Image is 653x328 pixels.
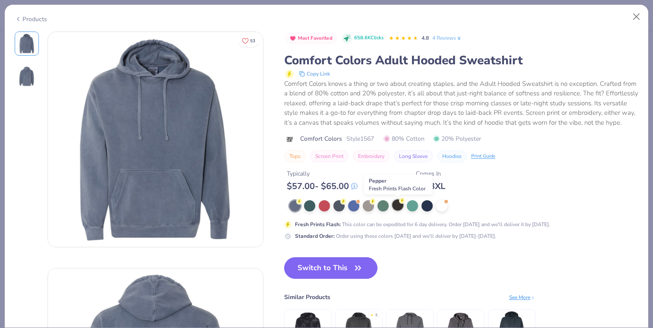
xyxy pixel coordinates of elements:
[628,9,645,25] button: Close
[295,233,335,240] strong: Standard Order :
[250,39,255,43] span: 53
[287,169,358,178] div: Typically
[16,33,37,54] img: Front
[433,134,481,143] span: 20% Polyester
[432,34,462,42] a: 4 Reviews
[238,35,259,47] button: Like
[471,153,495,160] div: Print Guide
[285,33,337,44] button: Badge Button
[394,150,433,162] button: Long Sleeve
[296,69,333,79] button: copy to clipboard
[369,185,425,192] span: Fresh Prints Flash Color
[287,181,358,192] div: $ 57.00 - $ 65.00
[295,221,341,228] strong: Fresh Prints Flash :
[284,150,306,162] button: Tops
[284,79,639,128] div: Comfort Colors knows a thing or two about creating staples, and the Adult Hooded Sweatshirt is no...
[15,15,47,24] div: Products
[48,32,263,247] img: Front
[364,175,433,195] div: Pepper
[422,35,429,41] span: 4.8
[295,232,496,240] div: Order using these colors [DATE] and we'll deliver by [DATE]-[DATE].
[284,293,330,302] div: Similar Products
[284,257,378,279] button: Switch to This
[346,134,374,143] span: Style 1567
[416,169,445,178] div: Comes In
[354,35,384,42] span: 658.6K Clicks
[437,150,467,162] button: Hoodies
[310,150,349,162] button: Screen Print
[353,150,390,162] button: Embroidery
[284,52,639,69] div: Comfort Colors Adult Hooded Sweatshirt
[370,312,374,316] div: ★
[284,136,296,143] img: brand logo
[375,312,377,319] div: 5
[389,32,418,45] div: 4.8 Stars
[509,293,536,301] div: See More
[295,221,550,228] div: This color can be expedited for 6 day delivery. Order [DATE] and we'll deliver it by [DATE].
[289,35,296,42] img: Most Favorited sort
[300,134,342,143] span: Comfort Colors
[384,134,425,143] span: 80% Cotton
[16,66,37,87] img: Back
[298,36,333,41] span: Most Favorited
